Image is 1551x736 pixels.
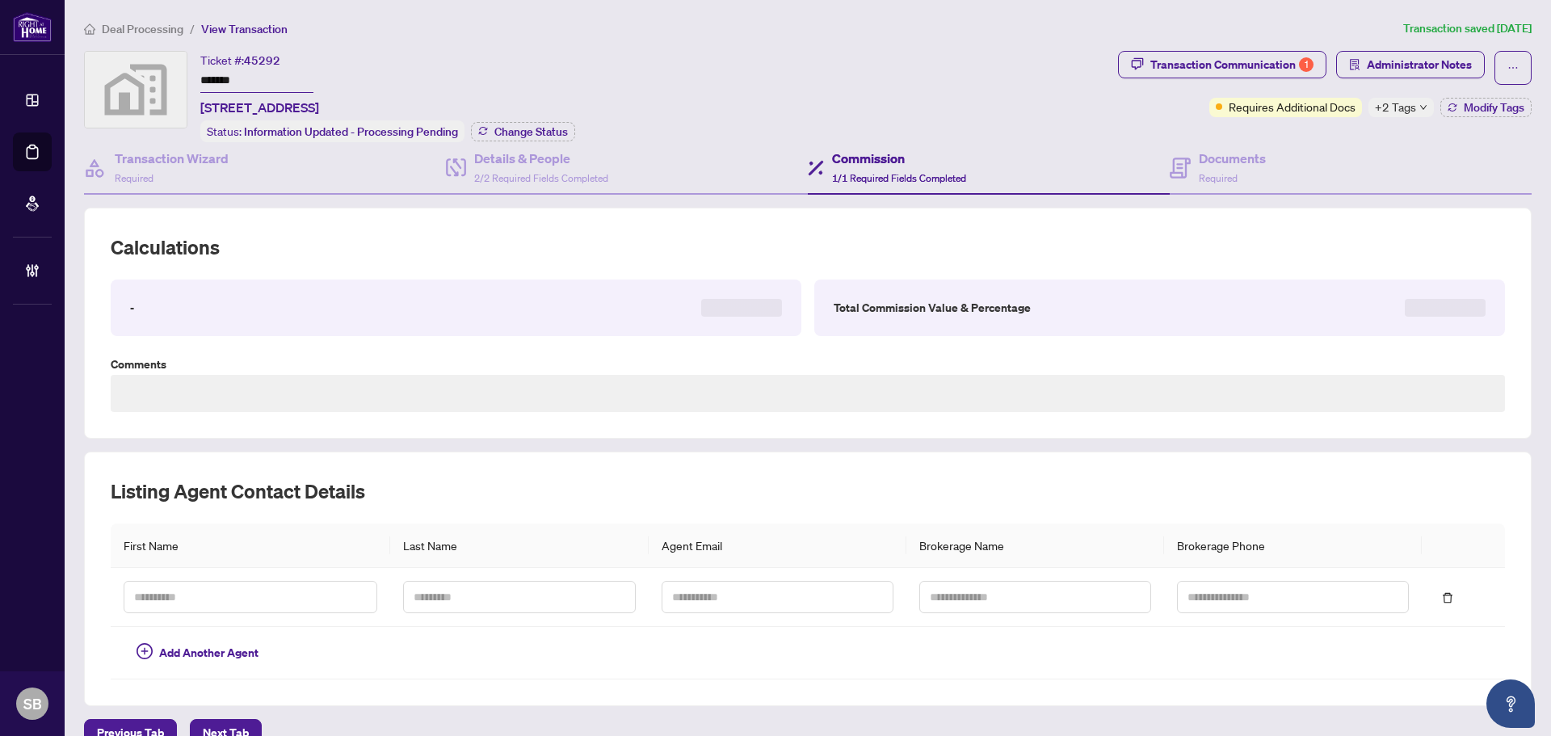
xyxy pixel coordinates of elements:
span: plus-circle [137,643,153,659]
button: Change Status [471,122,575,141]
span: View Transaction [201,22,288,36]
th: Agent Email [649,524,906,568]
span: delete [1442,592,1453,604]
span: 2/2 Required Fields Completed [474,172,608,184]
span: home [84,23,95,35]
h4: Documents [1199,149,1266,168]
h4: Commission [832,149,966,168]
span: Administrator Notes [1367,52,1472,78]
span: Modify Tags [1464,102,1524,113]
img: svg%3e [85,52,187,128]
label: Total Commission Value & Percentage [834,299,1031,317]
span: Change Status [494,126,568,137]
div: 1 [1299,57,1314,72]
th: Brokerage Phone [1164,524,1422,568]
h2: Calculations [111,234,1505,260]
span: SB [23,692,42,715]
h4: Transaction Wizard [115,149,229,168]
span: Required [1199,172,1238,184]
th: Brokerage Name [906,524,1164,568]
span: 45292 [244,53,280,68]
h4: Details & People [474,149,608,168]
span: Add Another Agent [159,644,258,662]
div: Status: [200,120,464,142]
button: Modify Tags [1440,98,1532,117]
h2: Listing Agent Contact Details [111,478,1505,504]
span: Requires Additional Docs [1229,98,1356,116]
span: ellipsis [1507,62,1519,74]
button: Open asap [1486,679,1535,728]
button: Transaction Communication1 [1118,51,1326,78]
span: Required [115,172,153,184]
button: Administrator Notes [1336,51,1485,78]
span: +2 Tags [1375,98,1416,116]
button: Add Another Agent [124,640,271,666]
div: Transaction Communication [1150,52,1314,78]
li: / [190,19,195,38]
span: 1/1 Required Fields Completed [832,172,966,184]
div: Ticket #: [200,51,280,69]
label: - [130,299,134,317]
th: Last Name [390,524,648,568]
span: Information Updated - Processing Pending [244,124,458,139]
label: Comments [111,355,1505,373]
img: logo [13,12,52,42]
article: Transaction saved [DATE] [1403,19,1532,38]
th: First Name [111,524,390,568]
span: Deal Processing [102,22,183,36]
span: down [1419,103,1427,111]
span: [STREET_ADDRESS] [200,98,319,117]
span: solution [1349,59,1360,70]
